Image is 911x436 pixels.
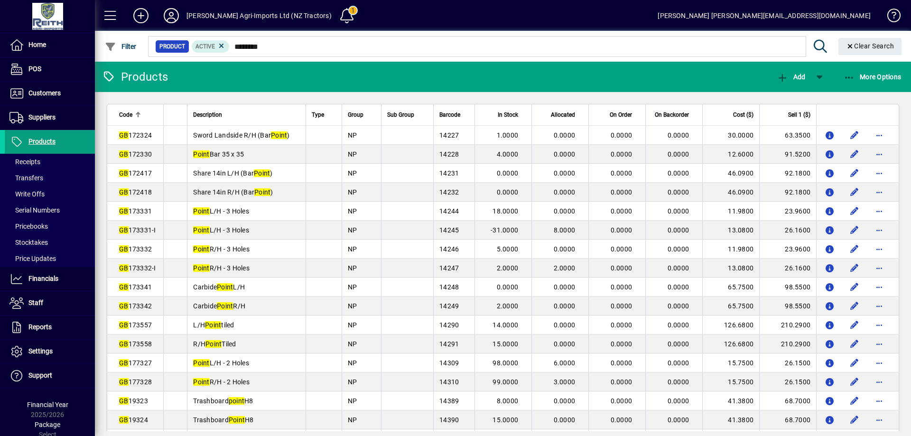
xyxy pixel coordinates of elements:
span: Bar 35 x 35 [193,150,244,158]
em: Point [205,321,221,329]
span: 0.0000 [668,245,689,253]
span: 0.0000 [611,416,632,424]
em: GB [119,359,129,367]
span: 98.0000 [493,359,518,367]
button: Edit [847,393,862,408]
span: Trashboard H8 [193,397,253,405]
td: 68.7000 [759,391,816,410]
em: GB [119,378,129,386]
span: 0.0000 [611,397,632,405]
span: 14249 [439,302,459,310]
span: NP [348,188,357,196]
button: More options [872,260,887,276]
td: 12.6000 [702,145,759,164]
em: Point [193,226,209,234]
button: More options [872,147,887,162]
span: Home [28,41,46,48]
span: 0.0000 [668,226,689,234]
span: Products [28,138,56,145]
span: NP [348,245,357,253]
button: Edit [847,374,862,390]
span: 173558 [119,340,152,348]
span: 6.0000 [554,359,576,367]
span: NP [348,264,357,272]
span: Sell 1 ($) [788,110,810,120]
span: NP [348,169,357,177]
a: Pricebooks [5,218,95,234]
button: Clear [838,38,902,55]
span: 0.0000 [611,302,632,310]
span: R/H - 3 Holes [193,245,250,253]
button: Edit [847,336,862,352]
em: GB [119,340,129,348]
span: R/H Tiled [193,340,236,348]
td: 68.7000 [759,410,816,429]
span: 0.0000 [668,264,689,272]
span: 14309 [439,359,459,367]
span: Allocated [551,110,575,120]
span: Filter [105,43,137,50]
button: More options [872,166,887,181]
td: 15.7500 [702,353,759,372]
button: Profile [156,7,186,24]
span: 173557 [119,321,152,329]
a: Support [5,364,95,388]
td: 46.0900 [702,164,759,183]
span: Code [119,110,132,120]
span: 0.0000 [611,378,632,386]
mat-chip: Activation Status: Active [192,40,230,53]
em: Point [193,207,209,215]
span: Serial Numbers [9,206,60,214]
a: Home [5,33,95,57]
button: Edit [847,317,862,333]
button: Edit [847,185,862,200]
span: 15.0000 [493,340,518,348]
span: Staff [28,299,43,306]
span: 0.0000 [611,226,632,234]
span: POS [28,65,41,73]
td: 126.6800 [702,315,759,334]
span: 4.0000 [497,150,519,158]
span: Transfers [9,174,43,182]
button: Edit [847,412,862,427]
div: Barcode [439,110,469,120]
span: 177327 [119,359,152,367]
span: NP [348,340,357,348]
span: Support [28,371,52,379]
td: 41.3800 [702,391,759,410]
span: NP [348,283,357,291]
em: Point [193,150,209,158]
td: 13.0800 [702,259,759,278]
button: More options [872,336,887,352]
span: 14310 [439,378,459,386]
button: More options [872,128,887,143]
span: 0.0000 [668,283,689,291]
span: 14389 [439,397,459,405]
td: 26.1600 [759,221,816,240]
span: NP [348,150,357,158]
span: 0.0000 [497,188,519,196]
div: Sub Group [387,110,428,120]
span: 0.0000 [554,340,576,348]
span: 0.0000 [554,188,576,196]
button: Edit [847,204,862,219]
span: NP [348,397,357,405]
span: Financial Year [27,401,68,408]
em: GB [119,150,129,158]
td: 13.0800 [702,221,759,240]
a: Reports [5,315,95,339]
span: 0.0000 [554,245,576,253]
span: 0.0000 [668,188,689,196]
span: 19324 [119,416,148,424]
div: Description [193,110,300,120]
td: 98.5500 [759,278,816,297]
span: 5.0000 [497,245,519,253]
span: Carbide L/H [193,283,245,291]
em: Point [205,340,222,348]
span: Write Offs [9,190,45,198]
a: Receipts [5,154,95,170]
span: L/H - 3 Holes [193,226,249,234]
span: L/H - 2 Holes [193,359,249,367]
button: Edit [847,241,862,257]
td: 126.6800 [702,334,759,353]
